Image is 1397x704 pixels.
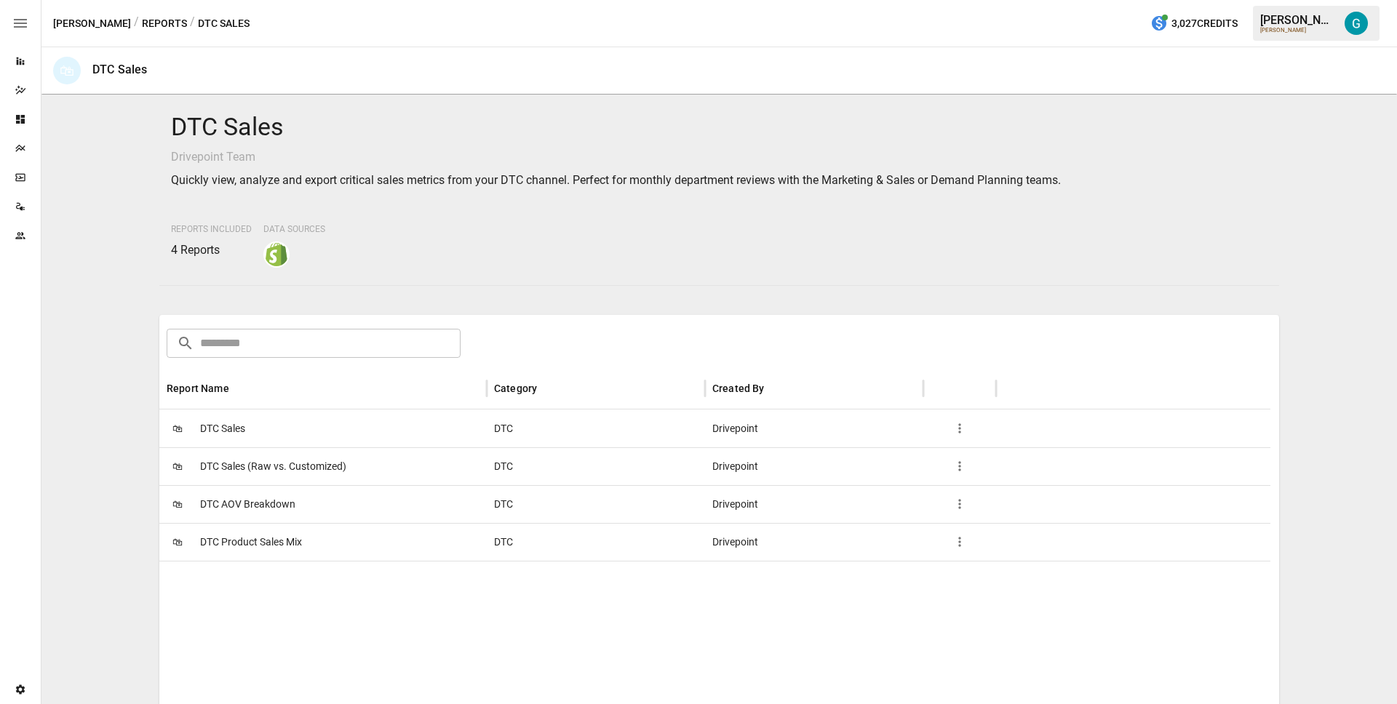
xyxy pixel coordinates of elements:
button: Sort [766,378,787,399]
span: DTC Sales (Raw vs. Customized) [200,448,346,485]
div: [PERSON_NAME] [1260,13,1336,27]
div: Drivepoint [705,447,923,485]
button: Gavin Acres [1336,3,1377,44]
img: shopify [265,243,288,266]
h4: DTC Sales [171,112,1267,143]
span: 🛍 [167,531,188,553]
span: DTC Sales [200,410,245,447]
div: DTC [487,485,705,523]
div: / [134,15,139,33]
span: Reports Included [171,224,252,234]
button: Reports [142,15,187,33]
div: Category [494,383,537,394]
span: 🛍 [167,493,188,515]
button: [PERSON_NAME] [53,15,131,33]
img: Gavin Acres [1345,12,1368,35]
span: DTC AOV Breakdown [200,486,295,523]
div: DTC [487,523,705,561]
div: DTC Sales [92,63,147,76]
span: 🛍 [167,455,188,477]
span: 🛍 [167,417,188,439]
div: / [190,15,195,33]
div: Drivepoint [705,409,923,447]
p: 4 Reports [171,241,252,259]
div: [PERSON_NAME] [1260,27,1336,33]
span: 3,027 Credits [1171,15,1238,33]
button: 3,027Credits [1145,10,1243,37]
div: Drivepoint [705,485,923,523]
div: DTC [487,447,705,485]
div: Report Name [167,383,229,394]
span: Data Sources [263,224,325,234]
span: DTC Product Sales Mix [200,524,302,561]
div: Drivepoint [705,523,923,561]
button: Sort [231,378,251,399]
div: 🛍 [53,57,81,84]
div: Created By [712,383,765,394]
p: Drivepoint Team [171,148,1267,166]
p: Quickly view, analyze and export critical sales metrics from your DTC channel. Perfect for monthl... [171,172,1267,189]
div: DTC [487,409,705,447]
button: Sort [538,378,559,399]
